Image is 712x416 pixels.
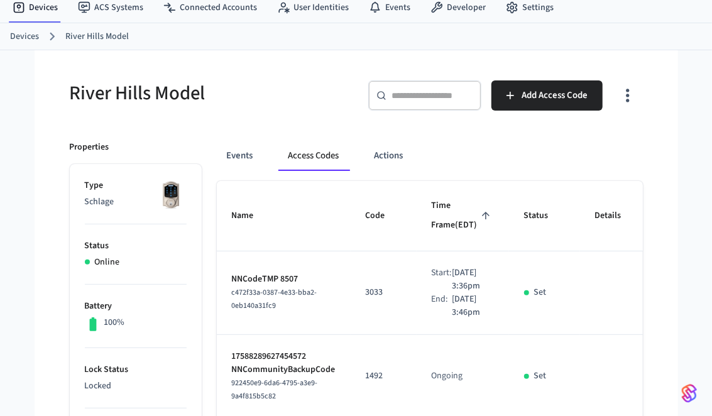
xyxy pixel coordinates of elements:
p: Type [85,179,187,192]
p: Online [95,256,120,269]
button: Access Codes [278,141,349,171]
p: [DATE] 3:46pm [452,293,494,319]
p: Lock Status [85,363,187,376]
button: Add Access Code [491,80,603,111]
button: Actions [364,141,414,171]
p: 1492 [366,369,402,383]
a: River Hills Model [65,30,129,43]
p: NNCodeTMP 8507 [232,273,336,286]
p: Status [85,239,187,253]
div: Start: [432,266,452,293]
h5: River Hills Model [70,80,349,106]
span: Name [232,206,270,226]
p: Properties [70,141,109,154]
p: Set [534,286,547,299]
div: End: [432,293,452,319]
span: Add Access Code [522,87,588,104]
p: Battery [85,300,187,313]
img: Schlage Sense Smart Deadbolt with Camelot Trim, Front [155,179,187,211]
span: c472f33a-0387-4e33-bba2-0eb140a31fc9 [232,287,317,311]
div: ant example [217,141,643,171]
p: Locked [85,380,187,393]
p: Set [534,369,547,383]
span: Time Frame(EDT) [432,196,494,236]
button: Events [217,141,263,171]
span: Code [366,206,402,226]
img: SeamLogoGradient.69752ec5.svg [682,383,697,403]
p: 3033 [366,286,402,299]
p: 100% [104,316,124,329]
span: 922450e9-6da6-4795-a3e9-9a4f815b5c82 [232,378,318,402]
p: 17588289627454572 NNCommunityBackupCode [232,350,336,376]
p: Schlage [85,195,187,209]
span: Status [524,206,565,226]
a: Devices [10,30,39,43]
span: Details [595,206,638,226]
p: [DATE] 3:36pm [452,266,494,293]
